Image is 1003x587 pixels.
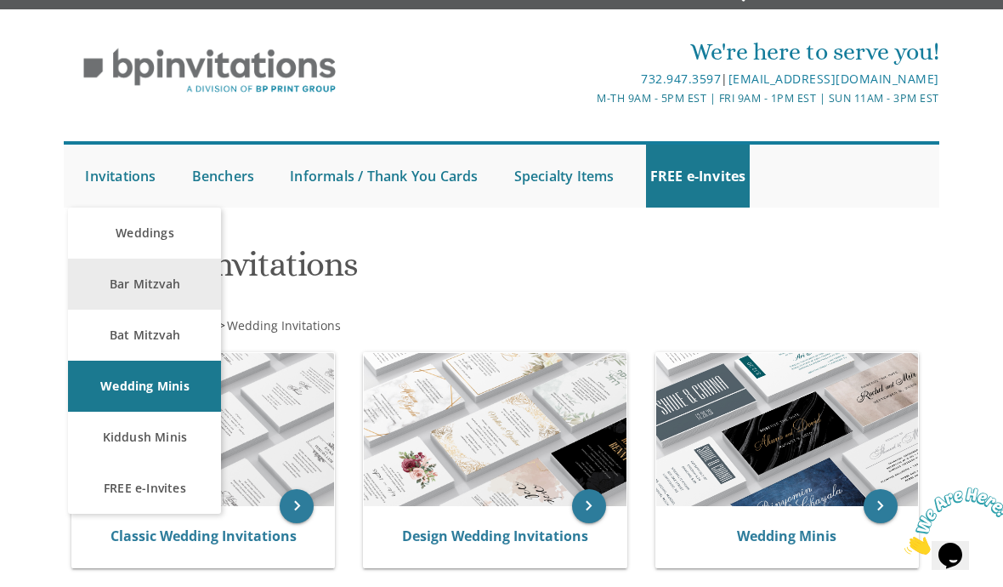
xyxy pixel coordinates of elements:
a: Wedding Minis [737,527,836,545]
a: FREE e-Invites [68,463,221,514]
img: BP Invitation Loft [64,36,355,106]
a: Specialty Items [510,145,619,208]
div: | [356,69,938,89]
a: Informals / Thank You Cards [286,145,482,208]
a: Wedding Invitations [225,317,341,333]
a: keyboard_arrow_right [280,489,314,523]
span: > [218,317,341,333]
a: keyboard_arrow_right [572,489,606,523]
a: FREE e-Invites [646,145,751,208]
h1: Wedding Invitations [68,246,936,296]
a: Invitations [81,145,160,208]
a: 732.947.3597 [641,71,721,87]
a: Kiddush Minis [68,412,221,463]
span: Wedding Invitations [227,317,341,333]
div: : [64,317,938,334]
a: Classic Wedding Invitations [110,527,297,545]
a: [EMAIL_ADDRESS][DOMAIN_NAME] [728,71,939,87]
iframe: chat widget [898,481,1003,561]
img: Design Wedding Invitations [364,353,626,506]
a: Bar Mitzvah [68,259,221,310]
a: Benchers [188,145,259,208]
div: We're here to serve you! [356,35,938,69]
img: Wedding Minis [656,353,918,506]
a: Weddings [68,208,221,259]
a: Bat Mitzvah [68,310,221,361]
a: Design Wedding Invitations [402,527,588,545]
img: Chat attention grabber [7,7,112,74]
a: Wedding Minis [68,361,221,412]
a: keyboard_arrow_right [864,489,898,523]
div: M-Th 9am - 5pm EST | Fri 9am - 1pm EST | Sun 11am - 3pm EST [356,89,938,107]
